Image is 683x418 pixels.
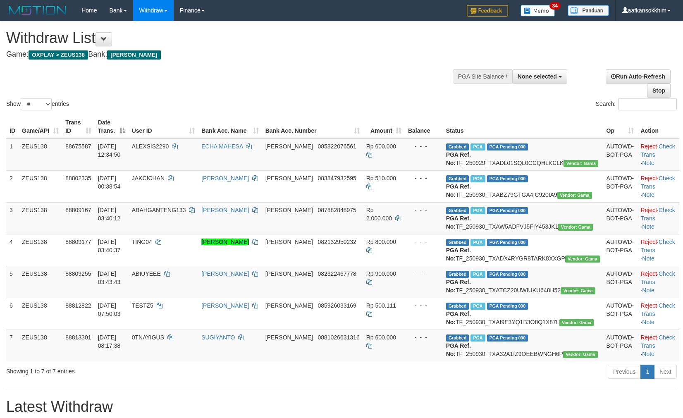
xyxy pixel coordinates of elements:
th: Action [637,115,679,139]
td: TF_250930_TXA32A1IZ9OEEBWNGH6P [443,330,603,361]
span: Marked by aafpengsreynich [470,143,485,150]
img: Button%20Memo.svg [521,5,555,17]
a: Check Trans [640,270,675,285]
a: 1 [640,365,654,379]
td: AUTOWD-BOT-PGA [603,170,638,202]
span: 88813301 [65,334,91,341]
span: Rp 800.000 [366,239,396,245]
b: PGA Ref. No: [446,247,471,262]
span: [DATE] 03:40:37 [98,239,121,253]
td: · · [637,202,679,234]
span: PGA Pending [487,303,528,310]
a: Note [642,319,654,325]
a: Check Trans [640,175,675,190]
th: Bank Acc. Name: activate to sort column ascending [198,115,262,139]
span: Rp 500.111 [366,302,396,309]
span: PGA Pending [487,334,528,342]
h1: Withdraw List [6,30,447,46]
span: Grabbed [446,303,469,310]
span: [PERSON_NAME] [265,334,313,341]
a: Note [642,191,654,198]
td: AUTOWD-BOT-PGA [603,330,638,361]
a: ECHA MAHESA [201,143,243,150]
b: PGA Ref. No: [446,342,471,357]
span: Marked by aaftanly [470,207,485,214]
a: Reject [640,239,657,245]
img: Feedback.jpg [467,5,508,17]
span: [DATE] 07:50:03 [98,302,121,317]
span: Vendor URL: https://trx31.1velocity.biz [563,351,598,358]
span: Vendor URL: https://trx31.1velocity.biz [558,224,593,231]
th: Bank Acc. Number: activate to sort column ascending [262,115,363,139]
span: Vendor URL: https://trx31.1velocity.biz [557,192,592,199]
span: [PERSON_NAME] [265,207,313,213]
td: · · [637,330,679,361]
div: - - - [408,301,439,310]
a: Note [642,287,654,294]
a: Note [642,351,654,357]
span: Copy 083847932595 to clipboard [318,175,356,182]
td: ZEUS138 [19,170,62,202]
span: Marked by aafsreyleap [470,334,485,342]
span: Rp 600.000 [366,143,396,150]
span: 0TNAYIGUS [132,334,164,341]
span: [PERSON_NAME] [265,270,313,277]
a: Reject [640,270,657,277]
td: AUTOWD-BOT-PGA [603,202,638,234]
span: Marked by aafseijuro [470,303,485,310]
span: Vendor URL: https://trx31.1velocity.biz [561,287,595,294]
a: Check Trans [640,302,675,317]
a: [PERSON_NAME] [201,207,249,213]
span: Vendor URL: https://trx31.1velocity.biz [559,319,594,326]
a: Stop [647,84,671,98]
span: ABIUYEEE [132,270,161,277]
a: SUGIYANTO [201,334,235,341]
a: Previous [608,365,641,379]
a: Reject [640,175,657,182]
span: [PERSON_NAME] [107,50,160,60]
div: - - - [408,142,439,150]
a: Check Trans [640,334,675,349]
td: 6 [6,298,19,330]
span: Grabbed [446,207,469,214]
label: Search: [596,98,677,110]
td: ZEUS138 [19,202,62,234]
span: TING04 [132,239,152,245]
span: PGA Pending [487,207,528,214]
td: ZEUS138 [19,139,62,171]
th: User ID: activate to sort column ascending [129,115,198,139]
span: Marked by aaftanly [470,239,485,246]
td: TF_250930_TXAI9E3YQ1B3O8Q1X87L [443,298,603,330]
span: Grabbed [446,175,469,182]
th: ID [6,115,19,139]
h4: Game: Bank: [6,50,447,59]
td: AUTOWD-BOT-PGA [603,139,638,171]
span: [DATE] 03:43:43 [98,270,121,285]
span: PGA Pending [487,143,528,150]
a: Note [642,255,654,262]
div: PGA Site Balance / [453,69,512,84]
a: [PERSON_NAME] [201,270,249,277]
td: · · [637,298,679,330]
td: TF_250930_TXAW5ADFVJ5FIY453JK1 [443,202,603,234]
td: · · [637,266,679,298]
img: MOTION_logo.png [6,4,69,17]
a: [PERSON_NAME] [201,239,249,245]
td: TF_250929_TXADL01SQL0CCQHLKCLK [443,139,603,171]
span: Copy 085822076561 to clipboard [318,143,356,150]
span: 88675587 [65,143,91,150]
a: Note [642,160,654,166]
img: panduan.png [568,5,609,16]
b: PGA Ref. No: [446,279,471,294]
td: AUTOWD-BOT-PGA [603,234,638,266]
td: · · [637,170,679,202]
td: 1 [6,139,19,171]
span: [PERSON_NAME] [265,143,313,150]
div: - - - [408,238,439,246]
a: Reject [640,207,657,213]
td: TF_250930_TXATCZ20UWIUKU648H52 [443,266,603,298]
label: Show entries [6,98,69,110]
select: Showentries [21,98,52,110]
th: Status [443,115,603,139]
a: Check Trans [640,143,675,158]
